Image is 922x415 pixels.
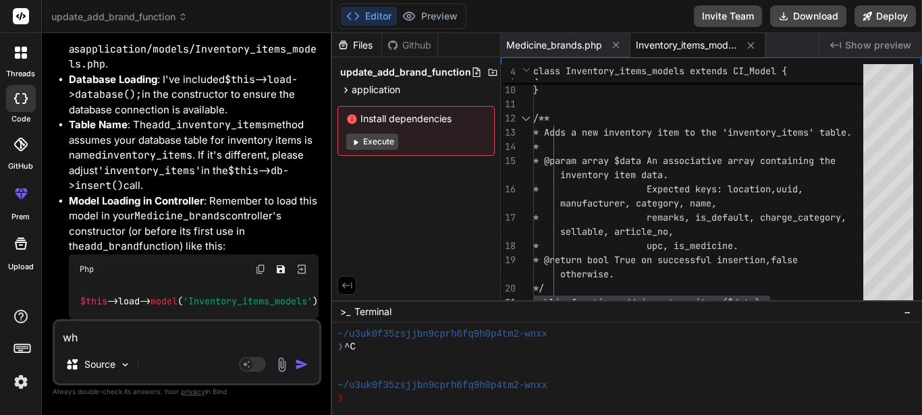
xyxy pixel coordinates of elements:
img: attachment [274,357,290,372]
span: $this [80,296,107,308]
div: 20 [501,281,516,296]
button: Preview [397,7,463,26]
span: ^C [344,341,356,354]
div: 16 [501,182,516,196]
span: * Adds a new inventory item to the 'inventory [533,126,776,138]
span: ~/u3uk0f35zsjjbn9cprh6fq9h0p4tm2-wnxx [337,328,547,341]
strong: Model Loading in Controller [69,194,204,207]
span: * upc, is_medicine. [533,240,738,252]
code: inventory_items [101,148,192,162]
span: taining the [776,155,836,167]
div: 14 [501,140,516,154]
code: add_inventory_items [152,118,267,132]
button: Download [770,5,846,27]
label: prem [11,211,30,223]
span: inventory item data. [560,169,668,181]
div: 21 [501,296,516,310]
span: uuid, [776,183,803,195]
span: Show preview [845,38,911,52]
span: false [771,254,798,266]
img: Open in Browser [296,263,308,275]
code: ->load-> ( ); [80,294,325,308]
span: public function add_inventory_items($data) [533,296,760,308]
div: Github [382,38,437,52]
button: Deploy [855,5,916,27]
span: * remarks, is_default, cha [533,211,776,223]
span: ❯ [337,392,344,405]
code: 'inventory_items' [98,164,201,177]
span: sellable, article_no, [560,225,674,238]
li: : Remember to load this model in your controller's constructor (or before its first use in the fu... [69,194,319,319]
span: privacy [181,387,205,395]
div: 11 [501,97,516,111]
img: Pick Models [119,359,131,370]
img: icon [295,358,308,371]
li: : The method assumes your database table for inventory items is named . If it's different, please... [69,117,319,194]
span: rge_category, [776,211,846,223]
span: otherwise. [560,268,614,280]
span: Terminal [354,305,391,319]
div: 18 [501,239,516,253]
code: add_brand [84,240,139,253]
p: Source [84,358,115,371]
li: : I've included in the constructor to ensure the database connection is available. [69,72,319,118]
span: ~/u3uk0f35zsjjbn9cprh6fq9h0p4tm2-wnxx [337,379,547,392]
span: 4 [501,65,516,79]
span: * @return bool True on successful insertion, [533,254,771,266]
span: ❯ [337,341,344,354]
span: Php [80,264,94,275]
span: update_add_brand_function [340,65,471,79]
div: 15 [501,154,516,168]
span: model [151,296,178,308]
span: class Inventory_items_models extends CI_Model { [533,65,787,77]
label: threads [6,68,35,80]
div: 12 [501,111,516,126]
code: Medicine_brands [134,209,225,223]
span: − [904,305,911,319]
label: GitHub [8,161,33,172]
span: update_add_brand_function [51,10,188,24]
div: Click to collapse the range. [517,111,535,126]
span: } [533,84,539,96]
label: Upload [8,261,34,273]
li: : This model should be saved as . [69,26,319,72]
span: * Expected keys: location, [533,183,776,195]
div: 13 [501,126,516,140]
button: Invite Team [694,5,762,27]
span: Install dependencies [346,112,486,126]
div: Files [332,38,381,52]
button: Execute [346,134,398,150]
span: 'Inventory_items_models' [183,296,313,308]
button: Editor [341,7,397,26]
span: * @param array $data An associative array con [533,155,776,167]
div: 19 [501,253,516,267]
span: Medicine_brands.php [506,38,602,52]
img: settings [9,370,32,393]
span: application [352,83,400,96]
img: copy [255,264,266,275]
span: >_ [340,305,350,319]
button: Save file [271,260,290,279]
label: code [11,113,30,125]
textarea: w [55,321,319,345]
div: 17 [501,211,516,225]
span: Inventory_items_models.php [636,38,737,52]
span: manufacturer, category, name, [560,197,717,209]
p: Always double-check its answers. Your in Bind [53,385,321,398]
div: 10 [501,83,516,97]
strong: Table Name [69,118,128,131]
button: − [901,301,914,323]
span: _items' table. [776,126,852,138]
strong: Database Loading [69,73,157,86]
